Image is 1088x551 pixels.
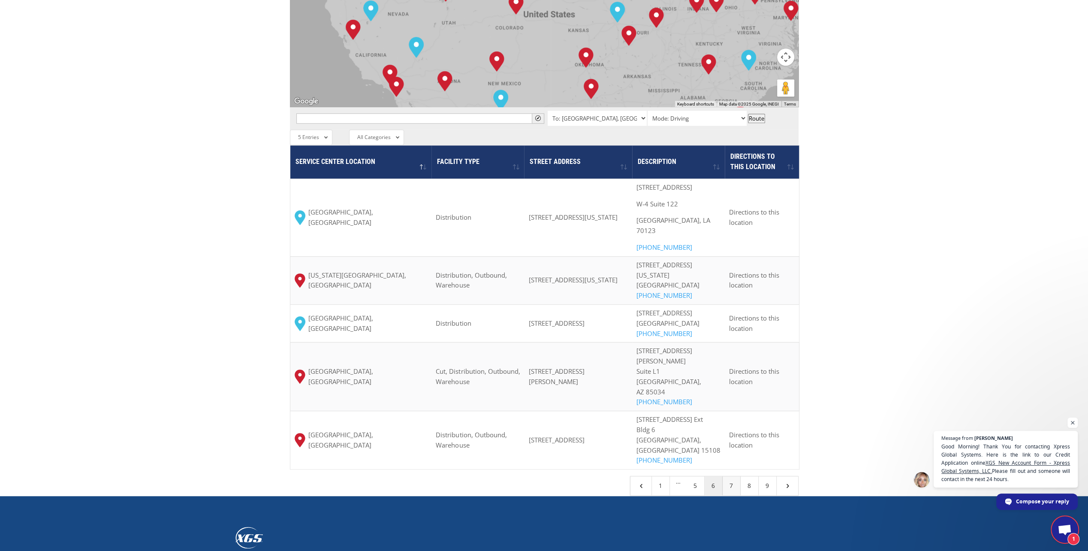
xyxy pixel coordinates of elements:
span: 5 Entries [298,133,319,141]
div: Charlotte, NC [741,50,756,70]
span: [STREET_ADDRESS][US_STATE] [528,213,617,221]
a: [PHONE_NUMBER] [636,397,692,406]
span: Directions to this location [729,367,779,386]
span: Street Address [530,157,581,166]
div: Baltimore, MD [784,0,799,21]
span: Description [637,157,676,166]
div: Oklahoma City, OK [579,47,594,68]
span: Compose your reply [1016,494,1069,509]
span: Distribution [436,319,471,327]
div: Chino, CA [383,64,398,85]
span: Distribution, Outbound, Warehouse [436,430,506,449]
span: 4 [637,482,645,490]
a: 8 [741,476,759,495]
button: Map camera controls [777,48,794,66]
a: [PHONE_NUMBER] [636,243,692,251]
th: Service center location : activate to sort column descending [290,145,432,179]
span: [STREET_ADDRESS] [636,309,692,317]
div: Tunnel Hill, GA [701,54,716,75]
span: Directions to this location [729,314,779,333]
img: xgs-icon-map-pin-red.svg [295,369,305,384]
img: xgs-icon-map-pin-red.svg [295,273,305,288]
button: Drag Pegman onto the map to open Street View [777,79,794,97]
span: [GEOGRAPHIC_DATA], [GEOGRAPHIC_DATA] [308,430,428,451]
a: 9 [759,476,777,495]
span: [STREET_ADDRESS] [528,319,584,327]
span: [GEOGRAPHIC_DATA], AZ 85034 [636,377,701,396]
span: [STREET_ADDRESS][US_STATE] [528,275,617,284]
span: [GEOGRAPHIC_DATA], [GEOGRAPHIC_DATA] [308,313,428,334]
div: Springfield, MO [621,25,636,46]
span: 5 [784,482,791,490]
th: Description : activate to sort column ascending [632,145,725,179]
span: Directions to this location [729,271,779,290]
a: Open this area in Google Maps (opens a new window) [292,96,320,107]
span: [GEOGRAPHIC_DATA], [GEOGRAPHIC_DATA] [308,366,428,387]
span: [STREET_ADDRESS] [636,183,692,191]
th: Directions to this location: activate to sort column ascending [725,145,799,179]
button:  [532,113,544,124]
span: [US_STATE][GEOGRAPHIC_DATA] [636,271,699,290]
div: Open chat [1052,517,1078,542]
span: Directions to this location [729,208,779,227]
a: Terms [784,102,796,106]
div: Dallas, TX [584,79,599,99]
span:  [535,115,541,121]
img: XGS_Icon_Map_Pin_Aqua.png [295,316,305,331]
span: Good Morning! Thank You for contacting Xpress Global Systems. Here is the link to our Credit Appl... [941,442,1070,483]
span: Facility Type [437,157,479,166]
div: Kansas City, MO [610,2,625,22]
div: St. Louis, MO [649,7,664,28]
span: 1 [1067,533,1079,545]
div: El Paso, TX [493,90,508,110]
a: 7 [723,476,741,495]
a: [PHONE_NUMBER] [636,291,692,300]
span: Cut, Distribution, Outbound, Warehouse [436,367,520,386]
span: Directions to this location [729,430,779,449]
span: [STREET_ADDRESS] [636,260,692,269]
span: Service center location [295,157,375,166]
img: XGS_Logos_ALL_2024_All_White [235,527,263,548]
a: [PHONE_NUMBER] [636,456,692,464]
span: [STREET_ADDRESS] [528,436,584,444]
span: … [670,476,687,495]
span: [STREET_ADDRESS][PERSON_NAME] [636,346,692,365]
div: Reno, NV [363,0,378,21]
span: W-4 Suite 122 [636,200,678,208]
a: 5 [687,476,705,495]
span: Directions to this location [730,152,775,171]
span: Message from [941,436,973,440]
span: [STREET_ADDRESS][PERSON_NAME] [528,367,584,386]
button: Route [748,114,765,123]
span: [PERSON_NAME] [974,436,1013,440]
div: Las Vegas, NV [409,37,424,58]
div: Tracy, CA [346,19,361,40]
span: [GEOGRAPHIC_DATA], [GEOGRAPHIC_DATA] [308,207,428,228]
a: [PHONE_NUMBER] [636,329,692,338]
a: 6 [705,476,723,495]
span: [STREET_ADDRESS] Ext [636,415,703,424]
th: Street Address: activate to sort column ascending [524,145,632,179]
img: Google [292,96,320,107]
div: Albuquerque, NM [489,51,504,72]
span: [GEOGRAPHIC_DATA] [636,319,699,327]
span: [GEOGRAPHIC_DATA], LA 70123 [636,216,710,235]
div: San Diego, CA [389,76,404,97]
div: Phoenix, AZ [437,71,452,91]
img: XGS_Icon_Map_Pin_Aqua.png [295,210,305,225]
button: Keyboard shortcuts [677,101,714,107]
span: Map data ©2025 Google, INEGI [719,102,779,106]
div: Bldg 6 [GEOGRAPHIC_DATA], [GEOGRAPHIC_DATA] 15108 [636,415,720,466]
span: [US_STATE][GEOGRAPHIC_DATA], [GEOGRAPHIC_DATA] [308,270,428,291]
span: All Categories [357,133,391,141]
th: Facility Type : activate to sort column ascending [431,145,524,179]
span: Distribution [436,213,471,221]
span: Suite L1 [636,367,660,375]
a: 1 [652,476,670,495]
img: xgs-icon-map-pin-red.svg [295,433,305,447]
span: Distribution, Outbound, Warehouse [436,271,506,290]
